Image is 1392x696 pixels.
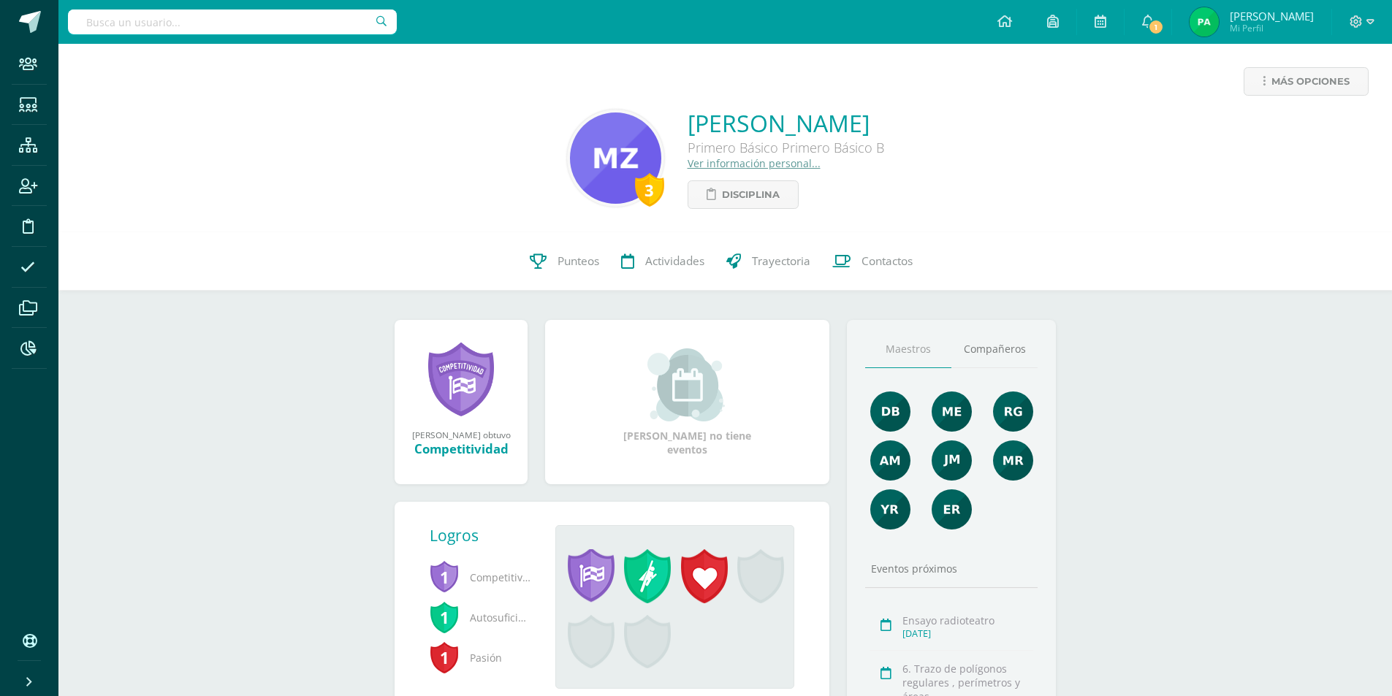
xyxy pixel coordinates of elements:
[409,440,513,457] div: Competitividad
[752,253,810,269] span: Trayectoria
[430,600,459,634] span: 1
[951,331,1038,368] a: Compañeros
[688,156,821,170] a: Ver información personal...
[932,391,972,432] img: 65453557fab290cae8854fbf14c7a1d7.png
[993,391,1033,432] img: c8ce501b50aba4663d5e9c1ec6345694.png
[902,627,1033,640] div: [DATE]
[865,562,1038,575] div: Eventos próximos
[870,489,910,529] img: a8d6c63c82814f34eb5d371db32433ce.png
[430,597,532,638] span: Autosuficiencia
[688,107,884,139] a: [PERSON_NAME]
[409,429,513,440] div: [PERSON_NAME] obtuvo
[68,9,397,34] input: Busca un usuario...
[645,253,704,269] span: Actividades
[570,112,661,204] img: 22a1141409a06396db1db1b0f2b5f7b3.png
[615,348,761,456] div: [PERSON_NAME] no tiene eventos
[870,440,910,481] img: b7c5ef9c2366ee6e8e33a2b1ce8f818e.png
[902,613,1033,627] div: Ensayo radioteatro
[722,181,780,208] span: Disciplina
[1230,22,1314,34] span: Mi Perfil
[862,253,913,269] span: Contactos
[821,232,924,291] a: Contactos
[1148,19,1164,35] span: 1
[932,489,972,529] img: 6ee8f939e44d4507d8a11da0a8fde545.png
[993,440,1033,481] img: de7dd2f323d4d3ceecd6bfa9930379e0.png
[430,525,544,546] div: Logros
[932,440,972,481] img: d63573055912b670afbd603c8ed2a4ef.png
[430,638,532,678] span: Pasión
[688,180,799,209] a: Disciplina
[430,557,532,597] span: Competitividad
[610,232,715,291] a: Actividades
[688,139,884,156] div: Primero Básico Primero Básico B
[519,232,610,291] a: Punteos
[558,253,599,269] span: Punteos
[635,173,664,207] div: 3
[647,348,727,421] img: event_small.png
[715,232,821,291] a: Trayectoria
[430,640,459,674] span: 1
[865,331,951,368] a: Maestros
[1271,68,1350,95] span: Más opciones
[1190,7,1219,37] img: ea606af391f2c2e5188f5482682bdea3.png
[1230,9,1314,23] span: [PERSON_NAME]
[430,560,459,594] span: 1
[870,391,910,432] img: 92e8b7530cfa383477e969a429d96048.png
[1244,67,1369,96] a: Más opciones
